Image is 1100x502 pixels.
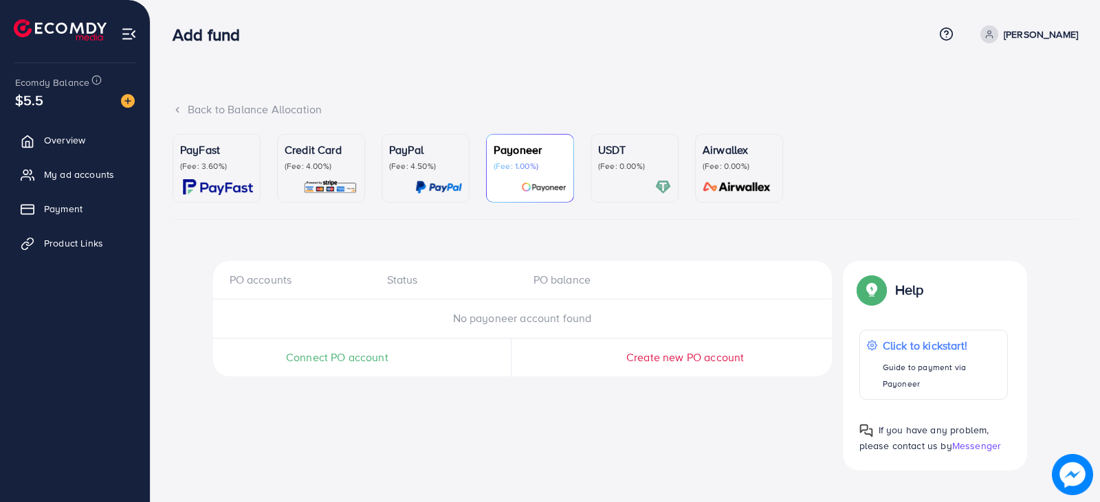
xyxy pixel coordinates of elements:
img: card [415,179,462,195]
img: menu [121,26,137,42]
img: card [303,179,357,195]
p: (Fee: 0.00%) [598,161,671,172]
span: Connect PO account [286,350,388,365]
span: Create new PO account [626,350,744,365]
a: My ad accounts [10,161,140,188]
span: My ad accounts [44,168,114,181]
a: Product Links [10,229,140,257]
span: Product Links [44,236,103,250]
p: [PERSON_NAME] [1004,26,1078,43]
a: Payment [10,195,140,223]
img: card [698,179,775,195]
p: Payoneer [494,141,566,158]
p: (Fee: 3.60%) [180,161,253,172]
p: (Fee: 4.50%) [389,161,462,172]
p: (Fee: 4.00%) [285,161,357,172]
img: logo [14,19,107,41]
span: No payoneer account found [453,310,592,326]
p: Guide to payment via Payoneer [883,359,1000,392]
span: If you have any problem, please contact us by [859,423,989,453]
img: card [655,179,671,195]
img: card [521,179,566,195]
a: Overview [10,126,140,154]
p: USDT [598,141,671,158]
h3: Add fund [173,25,251,45]
p: Airwallex [703,141,775,158]
img: card [183,179,253,195]
span: Messenger [952,439,1001,453]
span: Ecomdy Balance [15,76,89,89]
span: Payment [44,202,82,216]
p: Click to kickstart! [883,337,1000,354]
a: [PERSON_NAME] [975,25,1078,43]
div: PO balance [522,272,669,288]
img: image [1052,454,1093,495]
div: Back to Balance Allocation [173,102,1078,117]
div: Status [376,272,522,288]
span: Overview [44,133,85,147]
p: (Fee: 0.00%) [703,161,775,172]
p: PayPal [389,141,462,158]
img: Popup guide [859,277,884,302]
span: $5.5 [15,90,44,110]
div: PO accounts [230,272,376,288]
p: PayFast [180,141,253,158]
img: image [121,94,135,108]
p: Credit Card [285,141,357,158]
img: Popup guide [859,424,873,437]
p: Help [895,282,924,298]
p: (Fee: 1.00%) [494,161,566,172]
